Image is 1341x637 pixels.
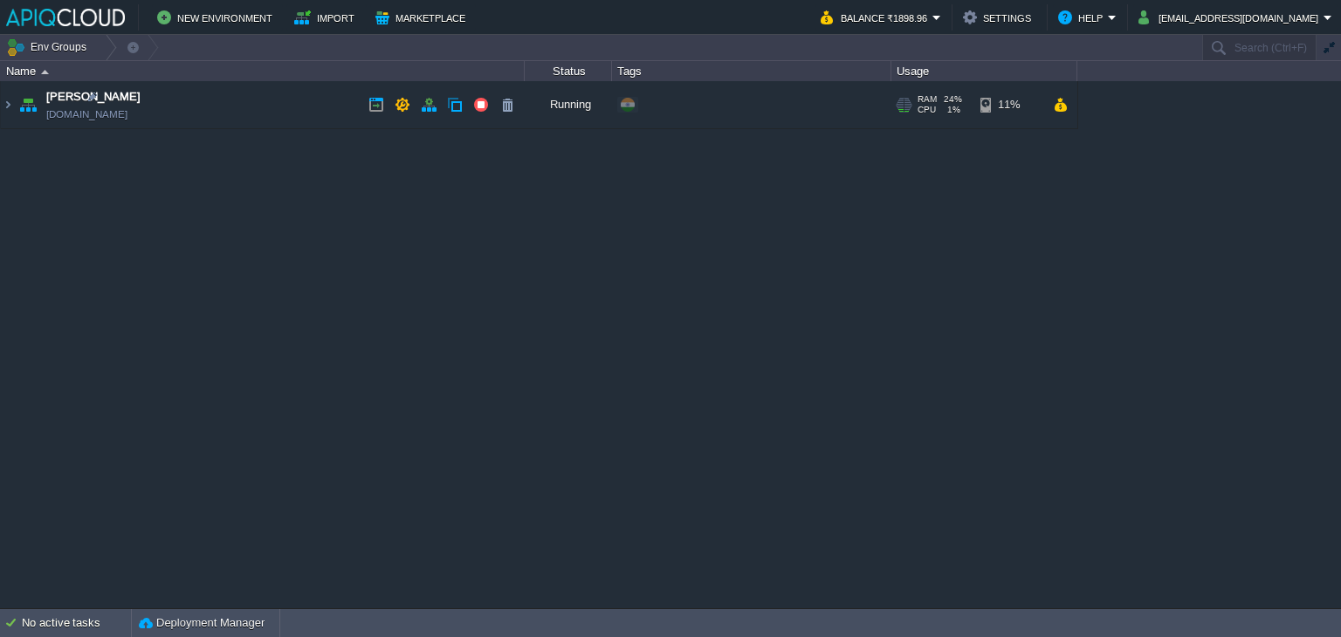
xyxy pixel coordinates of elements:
[1268,567,1324,620] iframe: chat widget
[22,609,131,637] div: No active tasks
[963,7,1036,28] button: Settings
[918,94,937,105] span: RAM
[526,61,611,81] div: Status
[892,61,1076,81] div: Usage
[46,106,127,123] a: [DOMAIN_NAME]
[2,61,524,81] div: Name
[375,7,471,28] button: Marketplace
[918,105,936,115] span: CPU
[944,94,962,105] span: 24%
[41,70,49,74] img: AMDAwAAAACH5BAEAAAAALAAAAAABAAEAAAICRAEAOw==
[294,7,360,28] button: Import
[6,9,125,26] img: APIQCloud
[1,81,15,128] img: AMDAwAAAACH5BAEAAAAALAAAAAABAAEAAAICRAEAOw==
[1138,7,1324,28] button: [EMAIL_ADDRESS][DOMAIN_NAME]
[613,61,891,81] div: Tags
[943,105,960,115] span: 1%
[6,35,93,59] button: Env Groups
[157,7,278,28] button: New Environment
[1058,7,1108,28] button: Help
[139,614,265,632] button: Deployment Manager
[16,81,40,128] img: AMDAwAAAACH5BAEAAAAALAAAAAABAAEAAAICRAEAOw==
[46,88,141,106] a: [PERSON_NAME]
[980,81,1037,128] div: 11%
[525,81,612,128] div: Running
[821,7,932,28] button: Balance ₹1898.96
